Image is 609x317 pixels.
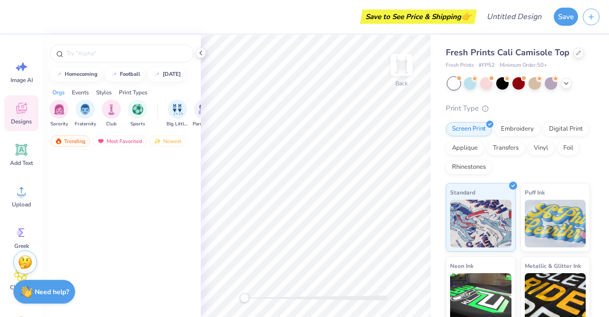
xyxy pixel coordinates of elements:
span: Upload [12,201,31,208]
span: Clipart & logos [6,284,37,299]
span: Add Text [10,159,33,167]
img: trending.gif [55,138,62,144]
input: Try "Alpha" [66,49,187,58]
span: Fresh Prints Cali Camisole Top [446,47,570,58]
div: homecoming [65,72,98,77]
div: Orgs [52,88,65,97]
div: Transfers [487,141,525,155]
span: # FP52 [479,61,495,70]
span: Parent's Weekend [193,121,215,128]
span: Minimum Order: 50 + [500,61,547,70]
img: Big Little Reveal Image [172,104,183,115]
div: Newest [149,135,186,147]
img: Fraternity Image [80,104,90,115]
div: Back [395,79,408,88]
div: Applique [446,141,484,155]
span: Fraternity [75,121,96,128]
span: Sports [130,121,145,128]
button: filter button [193,100,215,128]
img: Sports Image [132,104,143,115]
img: trend_line.gif [153,72,161,77]
div: filter for Sports [128,100,147,128]
span: Club [106,121,117,128]
button: filter button [75,100,96,128]
input: Untitled Design [479,7,549,26]
div: Foil [557,141,580,155]
img: Club Image [106,104,117,115]
img: trend_line.gif [55,72,63,77]
div: Print Types [119,88,147,97]
img: most_fav.gif [97,138,105,144]
div: football [120,72,140,77]
img: trend_line.gif [110,72,118,77]
div: Events [72,88,89,97]
div: Trending [50,135,90,147]
span: Sorority [50,121,68,128]
div: Print Type [446,103,590,114]
div: Embroidery [495,122,540,136]
div: filter for Club [102,100,121,128]
span: Greek [14,242,29,250]
button: football [105,67,145,82]
img: Standard [450,200,511,247]
div: filter for Sorority [49,100,69,128]
img: Parent's Weekend Image [198,104,209,115]
div: filter for Parent's Weekend [193,100,215,128]
div: Digital Print [543,122,589,136]
div: Most Favorited [93,135,147,147]
button: Save [554,8,578,26]
span: Fresh Prints [446,61,474,70]
button: filter button [128,100,147,128]
img: Sorority Image [54,104,65,115]
span: Designs [11,118,32,125]
div: filter for Fraternity [75,100,96,128]
div: Save to See Price & Shipping [363,10,474,24]
span: Metallic & Glitter Ink [525,261,581,271]
img: newest.gif [154,138,161,144]
span: Neon Ink [450,261,473,271]
span: Puff Ink [525,187,545,197]
span: 👉 [461,10,471,22]
div: Vinyl [528,141,554,155]
button: filter button [102,100,121,128]
button: [DATE] [148,67,185,82]
span: Standard [450,187,475,197]
div: Screen Print [446,122,492,136]
button: filter button [167,100,188,128]
img: Puff Ink [525,200,586,247]
div: Rhinestones [446,160,492,174]
strong: Need help? [35,287,69,297]
div: filter for Big Little Reveal [167,100,188,128]
button: homecoming [50,67,102,82]
img: Back [392,55,411,74]
span: Big Little Reveal [167,121,188,128]
button: filter button [49,100,69,128]
span: Image AI [10,76,33,84]
div: Accessibility label [240,293,249,303]
div: halloween [163,72,181,77]
div: Styles [96,88,112,97]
